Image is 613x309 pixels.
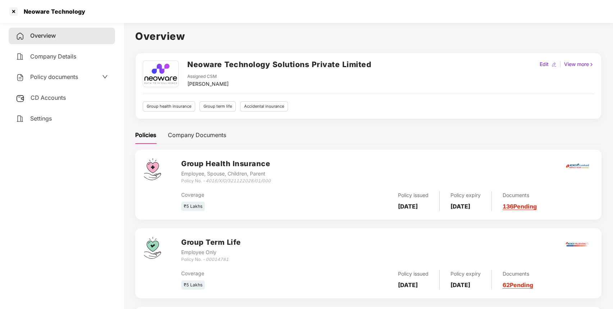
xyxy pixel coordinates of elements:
[565,232,590,257] img: iciciprud.png
[181,256,241,263] div: Policy No. -
[398,203,418,210] b: [DATE]
[144,158,161,180] img: svg+xml;base64,PHN2ZyB4bWxucz0iaHR0cDovL3d3dy53My5vcmcvMjAwMC9zdmciIHdpZHRoPSI0Ny43MTQiIGhlaWdodD...
[450,270,481,278] div: Policy expiry
[144,61,177,87] img: Neoware%20new%20logo-compressed-1.png
[563,60,595,68] div: View more
[450,203,470,210] b: [DATE]
[181,191,319,199] div: Coverage
[398,281,418,289] b: [DATE]
[143,101,195,112] div: Group health insurance
[19,8,85,15] div: Neoware Technology
[181,202,205,211] div: ₹5 Lakhs
[187,58,371,70] h2: Neoware Technology Solutions Private Limited
[16,32,24,41] img: svg+xml;base64,PHN2ZyB4bWxucz0iaHR0cDovL3d3dy53My5vcmcvMjAwMC9zdmciIHdpZHRoPSIyNCIgaGVpZ2h0PSIyNC...
[16,73,24,82] img: svg+xml;base64,PHN2ZyB4bWxucz0iaHR0cDovL3d3dy53My5vcmcvMjAwMC9zdmciIHdpZHRoPSIyNCIgaGVpZ2h0PSIyNC...
[450,191,481,199] div: Policy expiry
[240,101,288,112] div: Accidental insurance
[187,80,229,88] div: [PERSON_NAME]
[135,131,156,140] div: Policies
[206,178,271,183] i: 4016/X/O/321122028/01/000
[200,101,236,112] div: Group term life
[181,178,271,184] div: Policy No. -
[181,170,271,178] div: Employee, Spouse, Children, Parent
[503,203,537,210] a: 136 Pending
[558,60,563,68] div: |
[30,32,56,39] span: Overview
[503,270,533,278] div: Documents
[181,280,205,290] div: ₹5 Lakhs
[181,248,241,256] div: Employee Only
[16,114,24,123] img: svg+xml;base64,PHN2ZyB4bWxucz0iaHR0cDovL3d3dy53My5vcmcvMjAwMC9zdmciIHdpZHRoPSIyNCIgaGVpZ2h0PSIyNC...
[503,191,537,199] div: Documents
[30,53,76,60] span: Company Details
[16,94,25,103] img: svg+xml;base64,PHN2ZyB3aWR0aD0iMjUiIGhlaWdodD0iMjQiIHZpZXdCb3g9IjAgMCAyNSAyNCIgZmlsbD0ibm9uZSIgeG...
[552,62,557,67] img: editIcon
[30,73,78,80] span: Policy documents
[102,74,108,80] span: down
[206,257,229,262] i: 00014781
[144,237,161,259] img: svg+xml;base64,PHN2ZyB4bWxucz0iaHR0cDovL3d3dy53My5vcmcvMjAwMC9zdmciIHdpZHRoPSI0Ny43MTQiIGhlaWdodD...
[450,281,470,289] b: [DATE]
[181,158,271,169] h3: Group Health Insurance
[31,94,66,101] span: CD Accounts
[564,161,590,170] img: icici.png
[589,62,594,67] img: rightIcon
[16,52,24,61] img: svg+xml;base64,PHN2ZyB4bWxucz0iaHR0cDovL3d3dy53My5vcmcvMjAwMC9zdmciIHdpZHRoPSIyNCIgaGVpZ2h0PSIyNC...
[181,270,319,277] div: Coverage
[503,281,533,289] a: 62 Pending
[181,237,241,248] h3: Group Term Life
[30,115,52,122] span: Settings
[398,270,429,278] div: Policy issued
[538,60,550,68] div: Edit
[398,191,429,199] div: Policy issued
[135,28,601,44] h1: Overview
[168,131,226,140] div: Company Documents
[187,73,229,80] div: Assigned CSM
